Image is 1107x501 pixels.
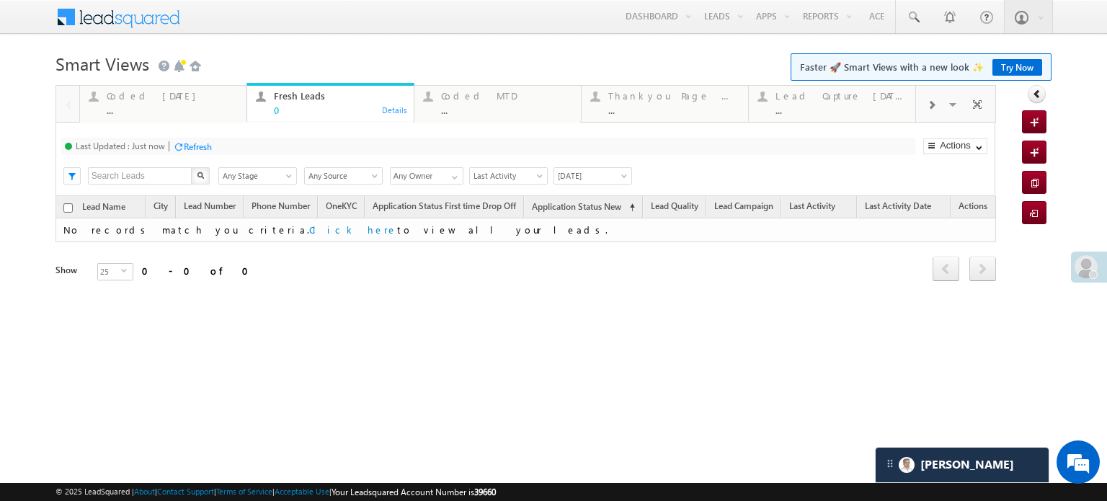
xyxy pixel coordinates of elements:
a: Thankyou Page leads... [581,86,749,122]
span: Your Leadsquared Account Number is [332,487,496,497]
a: Contact Support [157,487,214,496]
a: Last Activity [469,167,548,185]
img: Carter [899,457,915,473]
div: ... [441,105,572,115]
a: Application Status New (sorted ascending) [525,198,642,217]
div: Fresh Leads [274,90,405,102]
div: ... [775,105,907,115]
span: Phone Number [252,200,310,211]
a: Lead Number [177,198,243,217]
a: OneKYC [319,198,364,217]
div: Lead Source Filter [304,167,383,185]
a: prev [933,258,959,281]
a: Phone Number [244,198,317,217]
a: Last Activity [782,198,843,217]
span: City [154,200,168,211]
span: 39660 [474,487,496,497]
a: City [146,198,175,217]
input: Type to Search [390,167,463,185]
a: Any Stage [218,167,297,185]
span: (sorted ascending) [623,202,635,213]
a: Coded [DATE]... [79,86,247,122]
span: [DATE] [554,169,627,182]
div: Refresh [184,141,212,152]
div: Thankyou Page leads [608,90,739,102]
span: Application Status New [532,201,621,212]
img: Search [197,172,204,179]
div: Coded [DATE] [107,90,238,102]
a: Coded MTD... [414,86,582,122]
div: Owner Filter [390,167,462,185]
span: Last Activity [470,169,543,182]
span: OneKYC [326,200,357,211]
span: Any Source [305,169,378,182]
img: carter-drag [884,458,896,469]
a: Show All Items [444,168,462,182]
input: Check all records [63,203,73,213]
a: Application Status First time Drop Off [365,198,523,217]
span: Any Stage [219,169,292,182]
div: carter-dragCarter[PERSON_NAME] [875,447,1049,483]
span: Actions [951,198,995,217]
input: Search Leads [88,167,192,185]
span: Lead Quality [651,200,698,211]
span: Carter [920,458,1014,471]
a: Lead Name [75,199,133,218]
a: Lead Quality [644,198,706,217]
a: [DATE] [553,167,632,185]
div: Details [381,103,409,116]
a: Try Now [992,59,1042,76]
a: next [969,258,996,281]
span: Faster 🚀 Smart Views with a new look ✨ [800,60,1042,74]
div: 0 - 0 of 0 [142,262,257,279]
div: ... [107,105,238,115]
div: Coded MTD [441,90,572,102]
a: Lead Campaign [707,198,781,217]
div: ... [608,105,739,115]
span: next [969,257,996,281]
a: Lead Capture [DATE]... [748,86,916,122]
span: Smart Views [55,52,149,75]
button: Actions [923,138,987,154]
a: Terms of Service [216,487,272,496]
a: Acceptable Use [275,487,329,496]
a: Click here [309,223,397,236]
span: Application Status First time Drop Off [373,200,516,211]
a: Last Activity Date [858,198,938,217]
a: Any Source [304,167,383,185]
span: © 2025 LeadSquared | | | | | [55,485,496,499]
a: About [134,487,155,496]
span: Lead Number [184,200,236,211]
span: 25 [98,264,121,280]
a: Fresh Leads0Details [246,83,414,123]
span: prev [933,257,959,281]
div: Lead Capture [DATE] [775,90,907,102]
div: Lead Stage Filter [218,167,297,185]
span: Lead Campaign [714,200,773,211]
div: 0 [274,105,405,115]
div: Last Updated : Just now [76,141,165,151]
div: Show [55,264,86,277]
td: No records match you criteria. to view all your leads. [55,218,996,242]
span: select [121,267,133,274]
